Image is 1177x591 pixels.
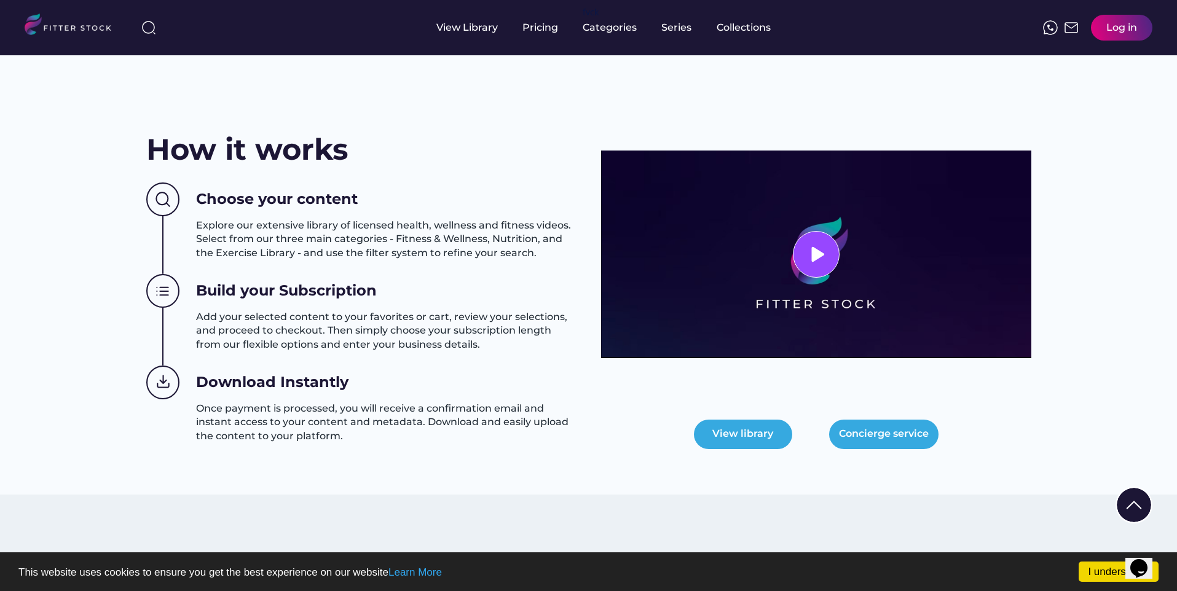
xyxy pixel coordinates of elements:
[1064,20,1079,35] img: Frame%2051.svg
[522,21,558,34] div: Pricing
[661,21,692,34] div: Series
[146,366,179,400] img: Group%201000002439.svg
[196,189,358,209] h3: Choose your content
[196,219,577,260] h3: Explore our extensive library of licensed health, wellness and fitness videos. Select from our th...
[196,310,577,351] h3: Add your selected content to your favorites or cart, review your selections, and proceed to check...
[436,21,498,34] div: View Library
[141,20,156,35] img: search-normal%203.svg
[388,566,442,578] a: Learn More
[196,372,348,393] h3: Download Instantly
[583,6,599,18] div: fvck
[146,129,348,170] h2: How it works
[196,402,577,443] h3: Once payment is processed, you will receive a confirmation email and instant access to your conte...
[146,274,179,308] img: Group%201000002438.svg
[196,280,377,301] h3: Build your Subscription
[1043,20,1058,35] img: meteor-icons_whatsapp%20%281%29.svg
[717,21,771,34] div: Collections
[694,420,792,449] button: View library
[583,21,637,34] div: Categories
[1117,488,1151,522] img: Group%201000002322%20%281%29.svg
[829,420,939,449] button: Concierge service
[1125,542,1165,579] iframe: chat widget
[146,182,179,217] img: Group%201000002437%20%282%29.svg
[601,151,1031,358] img: 3977569478e370cc298ad8aabb12f348.png
[1079,562,1159,582] a: I understand!
[18,567,1159,577] p: This website uses cookies to ensure you get the best experience on our website
[25,14,122,39] img: LOGO.svg
[1106,21,1137,34] div: Log in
